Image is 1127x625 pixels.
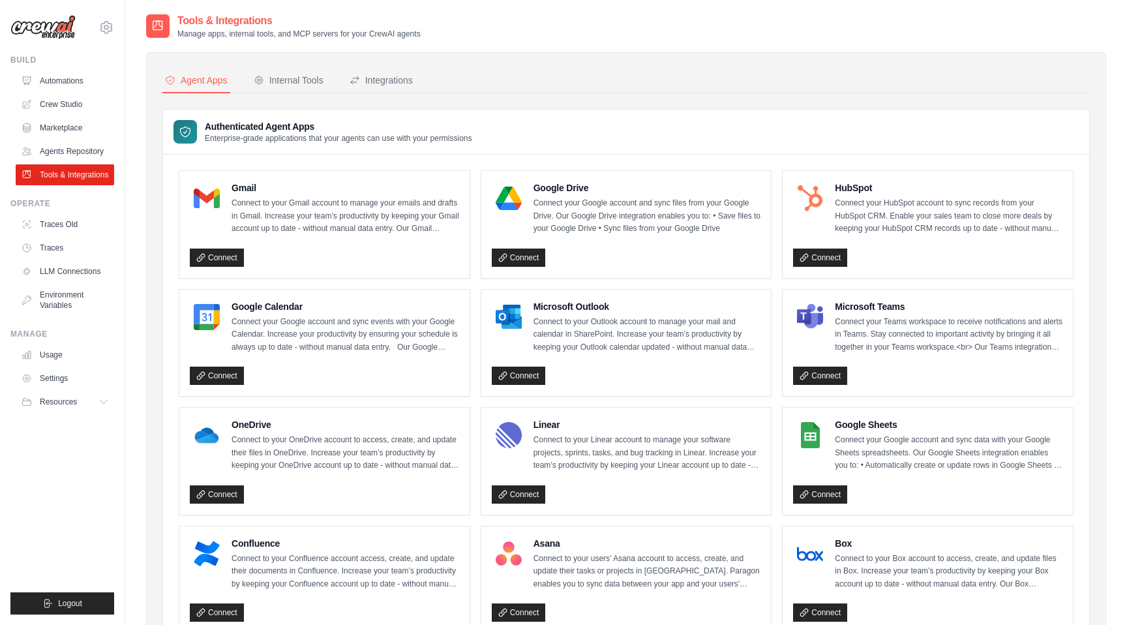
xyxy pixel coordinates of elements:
a: Connect [793,249,847,267]
p: Connect your Teams workspace to receive notifications and alerts in Teams. Stay connected to impo... [835,316,1062,354]
a: LLM Connections [16,261,114,282]
button: Logout [10,592,114,615]
button: Agent Apps [162,69,230,93]
a: Connect [492,603,546,622]
img: Google Sheets Logo [797,422,823,448]
h4: HubSpot [835,181,1062,194]
a: Connect [190,603,244,622]
span: Logout [58,598,82,609]
a: Marketplace [16,117,114,138]
h4: Confluence [232,537,459,550]
a: Connect [793,367,847,385]
p: Connect your Google account and sync files from your Google Drive. Our Google Drive integration e... [533,197,761,236]
a: Tools & Integrations [16,164,114,185]
a: Crew Studio [16,94,114,115]
p: Connect your Google account and sync events with your Google Calendar. Increase your productivity... [232,316,459,354]
h4: OneDrive [232,418,459,431]
p: Connect to your Outlook account to manage your mail and calendar in SharePoint. Increase your tea... [533,316,761,354]
button: Internal Tools [251,69,326,93]
p: Connect your HubSpot account to sync records from your HubSpot CRM. Enable your sales team to clo... [835,197,1062,236]
p: Connect your Google account and sync data with your Google Sheets spreadsheets. Our Google Sheets... [835,434,1062,472]
img: Google Drive Logo [496,185,522,211]
p: Enterprise-grade applications that your agents can use with your permissions [205,133,472,144]
div: Integrations [350,74,413,87]
img: Google Calendar Logo [194,304,220,330]
p: Manage apps, internal tools, and MCP servers for your CrewAI agents [177,29,421,39]
img: Box Logo [797,541,823,567]
div: Manage [10,329,114,339]
h4: Google Calendar [232,300,459,313]
img: Gmail Logo [194,185,220,211]
a: Usage [16,344,114,365]
p: Connect to your OneDrive account to access, create, and update their files in OneDrive. Increase ... [232,434,459,472]
p: Connect to your Linear account to manage your software projects, sprints, tasks, and bug tracking... [533,434,761,472]
a: Connect [492,485,546,504]
img: Microsoft Outlook Logo [496,304,522,330]
h4: Microsoft Outlook [533,300,761,313]
button: Integrations [347,69,415,93]
h4: Linear [533,418,761,431]
h3: Authenticated Agent Apps [205,120,472,133]
p: Connect to your Gmail account to manage your emails and drafts in Gmail. Increase your team’s pro... [232,197,459,236]
h4: Google Sheets [835,418,1062,431]
img: Confluence Logo [194,541,220,567]
img: HubSpot Logo [797,185,823,211]
h4: Asana [533,537,761,550]
a: Agents Repository [16,141,114,162]
div: Operate [10,198,114,209]
div: Agent Apps [165,74,228,87]
button: Resources [16,391,114,412]
a: Connect [190,367,244,385]
a: Connect [492,249,546,267]
a: Environment Variables [16,284,114,316]
a: Connect [793,485,847,504]
img: OneDrive Logo [194,422,220,448]
p: Connect to your Box account to access, create, and update files in Box. Increase your team’s prod... [835,553,1062,591]
p: Connect to your users’ Asana account to access, create, and update their tasks or projects in [GE... [533,553,761,591]
a: Connect [190,249,244,267]
h4: Gmail [232,181,459,194]
h2: Tools & Integrations [177,13,421,29]
span: Resources [40,397,77,407]
a: Settings [16,368,114,389]
a: Traces Old [16,214,114,235]
h4: Google Drive [533,181,761,194]
img: Microsoft Teams Logo [797,304,823,330]
img: Asana Logo [496,541,522,567]
h4: Box [835,537,1062,550]
h4: Microsoft Teams [835,300,1062,313]
p: Connect to your Confluence account access, create, and update their documents in Confluence. Incr... [232,553,459,591]
a: Traces [16,237,114,258]
div: Internal Tools [254,74,323,87]
a: Connect [190,485,244,504]
img: Logo [10,15,76,40]
a: Automations [16,70,114,91]
div: Build [10,55,114,65]
img: Linear Logo [496,422,522,448]
a: Connect [492,367,546,385]
a: Connect [793,603,847,622]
